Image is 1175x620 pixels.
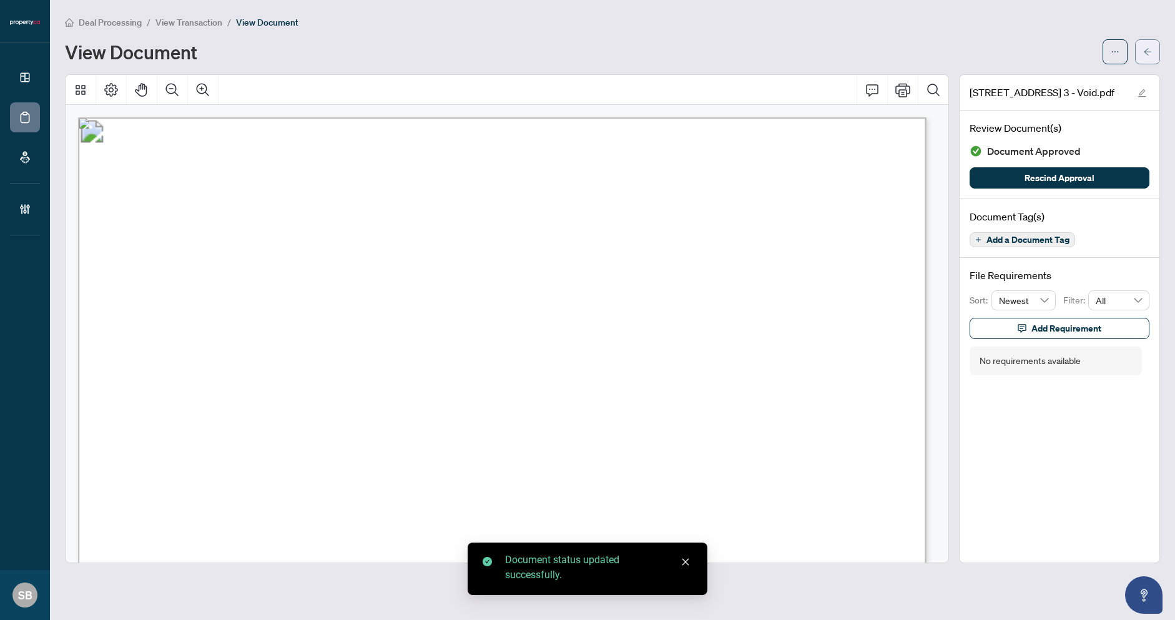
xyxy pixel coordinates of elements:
[1025,168,1094,188] span: Rescind Approval
[970,85,1114,100] span: [STREET_ADDRESS] 3 - Void.pdf
[65,42,197,62] h1: View Document
[155,17,222,28] span: View Transaction
[679,555,692,569] a: Close
[970,209,1149,224] h4: Document Tag(s)
[970,293,991,307] p: Sort:
[483,557,492,566] span: check-circle
[970,318,1149,339] button: Add Requirement
[970,145,982,157] img: Document Status
[986,235,1069,244] span: Add a Document Tag
[999,291,1049,310] span: Newest
[1111,47,1119,56] span: ellipsis
[147,15,150,29] li: /
[970,167,1149,189] button: Rescind Approval
[1063,293,1088,307] p: Filter:
[1125,576,1163,614] button: Open asap
[1143,47,1152,56] span: arrow-left
[681,558,690,566] span: close
[79,17,142,28] span: Deal Processing
[970,268,1149,283] h4: File Requirements
[227,15,231,29] li: /
[505,553,692,583] div: Document status updated successfully.
[970,232,1075,247] button: Add a Document Tag
[1096,291,1142,310] span: All
[980,354,1081,368] div: No requirements available
[10,19,40,26] img: logo
[987,143,1081,160] span: Document Approved
[18,586,32,604] span: SB
[1031,318,1101,338] span: Add Requirement
[970,121,1149,135] h4: Review Document(s)
[65,18,74,27] span: home
[236,17,298,28] span: View Document
[975,237,981,243] span: plus
[1138,89,1146,97] span: edit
